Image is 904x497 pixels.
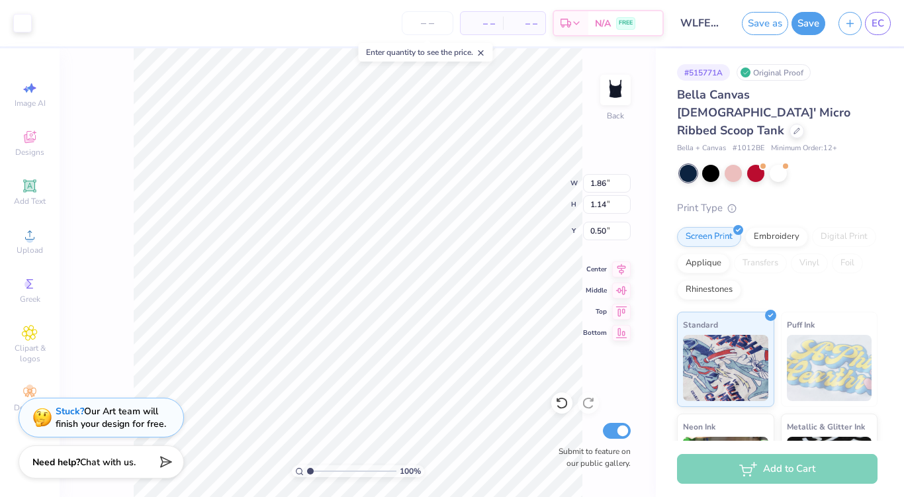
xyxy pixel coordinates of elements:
[677,201,878,216] div: Print Type
[683,420,715,433] span: Neon Ink
[677,253,730,273] div: Applique
[670,10,735,36] input: Untitled Design
[791,12,825,35] button: Save
[619,19,633,28] span: FREE
[400,465,421,477] span: 100 %
[742,12,788,35] button: Save as
[583,328,607,338] span: Bottom
[583,265,607,274] span: Center
[551,445,631,469] label: Submit to feature on our public gallery.
[737,64,811,81] div: Original Proof
[602,77,629,103] img: Back
[745,227,808,247] div: Embroidery
[583,307,607,316] span: Top
[683,335,768,401] img: Standard
[677,87,850,138] span: Bella Canvas [DEMOGRAPHIC_DATA]' Micro Ribbed Scoop Tank
[677,227,741,247] div: Screen Print
[787,318,815,332] span: Puff Ink
[7,343,53,364] span: Clipart & logos
[56,405,84,418] strong: Stuck?
[677,280,741,300] div: Rhinestones
[583,286,607,295] span: Middle
[511,17,537,30] span: – –
[359,43,493,62] div: Enter quantity to see the price.
[677,143,726,154] span: Bella + Canvas
[607,110,624,122] div: Back
[872,16,884,31] span: EC
[20,294,40,304] span: Greek
[865,12,891,35] a: EC
[15,98,46,109] span: Image AI
[733,143,764,154] span: # 1012BE
[80,456,136,469] span: Chat with us.
[683,318,718,332] span: Standard
[469,17,495,30] span: – –
[14,402,46,413] span: Decorate
[402,11,453,35] input: – –
[14,196,46,206] span: Add Text
[17,245,43,255] span: Upload
[677,64,730,81] div: # 515771A
[56,405,166,430] div: Our Art team will finish your design for free.
[832,253,863,273] div: Foil
[771,143,837,154] span: Minimum Order: 12 +
[734,253,787,273] div: Transfers
[32,456,80,469] strong: Need help?
[791,253,828,273] div: Vinyl
[595,17,611,30] span: N/A
[15,147,44,158] span: Designs
[812,227,876,247] div: Digital Print
[787,420,865,433] span: Metallic & Glitter Ink
[787,335,872,401] img: Puff Ink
